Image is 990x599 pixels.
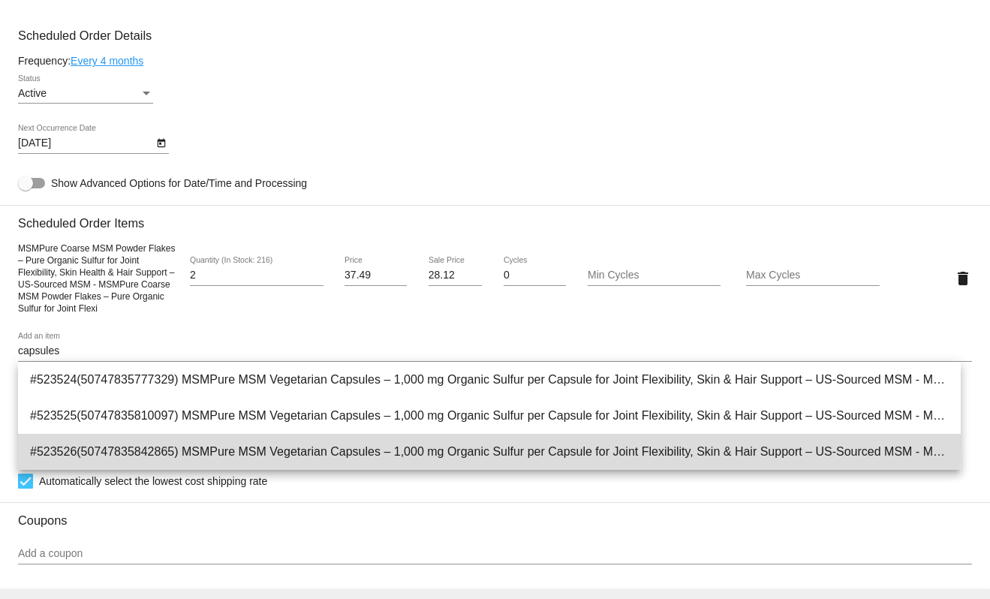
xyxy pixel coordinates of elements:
span: #523526(50747835842865) MSMPure MSM Vegetarian Capsules – 1,000 mg Organic Sulfur per Capsule for... [30,434,949,470]
span: Show Advanced Options for Date/Time and Processing [51,176,307,191]
span: Automatically select the lowest cost shipping rate [39,472,267,490]
mat-select: Status [18,88,153,100]
mat-icon: delete [954,269,972,287]
input: Add a coupon [18,548,972,560]
input: Add an item [18,345,972,357]
h3: Coupons [18,502,972,528]
input: Quantity (In Stock: 216) [190,269,323,281]
input: Price [345,269,407,281]
input: Next Occurrence Date [18,137,153,149]
input: Min Cycles [588,269,721,281]
a: Every 4 months [71,55,143,67]
input: Sale Price [429,269,483,281]
span: #523524(50747835777329) MSMPure MSM Vegetarian Capsules – 1,000 mg Organic Sulfur per Capsule for... [30,362,949,398]
h3: Scheduled Order Details [18,29,972,43]
input: Cycles [504,269,566,281]
h3: Scheduled Order Items [18,205,972,230]
span: Active [18,87,47,99]
span: MSMPure Coarse MSM Powder Flakes – Pure Organic Sulfur for Joint Flexibility, Skin Health & Hair ... [18,243,175,314]
input: Max Cycles [746,269,880,281]
button: Open calendar [153,134,169,150]
span: #523525(50747835810097) MSMPure MSM Vegetarian Capsules – 1,000 mg Organic Sulfur per Capsule for... [30,398,949,434]
div: Frequency: [18,55,972,67]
